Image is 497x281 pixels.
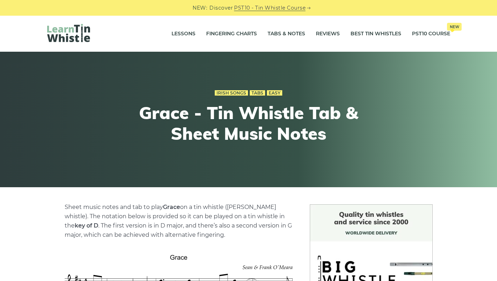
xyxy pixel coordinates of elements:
[172,25,195,43] a: Lessons
[215,90,248,96] a: Irish Songs
[447,23,462,31] span: New
[206,25,257,43] a: Fingering Charts
[316,25,340,43] a: Reviews
[75,222,98,229] strong: key of D
[268,25,305,43] a: Tabs & Notes
[412,25,450,43] a: PST10 CourseNew
[351,25,401,43] a: Best Tin Whistles
[163,204,180,210] strong: Grace
[267,90,282,96] a: Easy
[117,103,380,144] h1: Grace - Tin Whistle Tab & Sheet Music Notes
[250,90,265,96] a: Tabs
[65,203,293,240] p: Sheet music notes and tab to play on a tin whistle ([PERSON_NAME] whistle). The notation below is...
[47,24,90,42] img: LearnTinWhistle.com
